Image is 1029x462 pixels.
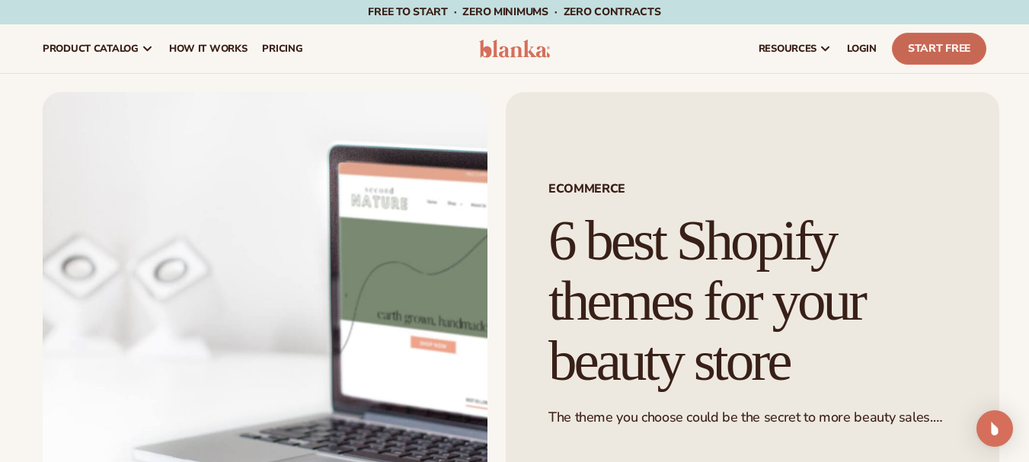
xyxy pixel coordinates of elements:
span: pricing [262,43,302,55]
span: Free to start · ZERO minimums · ZERO contracts [368,5,660,19]
a: pricing [254,24,310,73]
a: resources [751,24,839,73]
p: The theme you choose could be the secret to more beauty sales. [548,409,957,426]
span: product catalog [43,43,139,55]
span: LOGIN [847,43,877,55]
a: product catalog [35,24,161,73]
span: resources [759,43,816,55]
div: Open Intercom Messenger [976,410,1013,447]
a: LOGIN [839,24,884,73]
a: Start Free [892,33,986,65]
span: ECOMMERCE [548,183,957,195]
span: How It Works [169,43,248,55]
a: How It Works [161,24,255,73]
h1: 6 best Shopify themes for your beauty store [548,211,957,390]
img: logo [479,40,551,58]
